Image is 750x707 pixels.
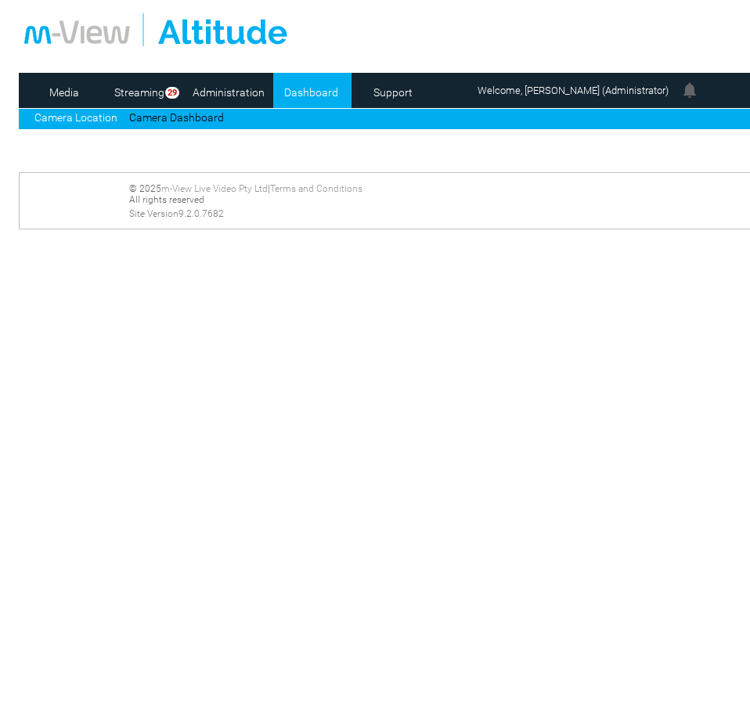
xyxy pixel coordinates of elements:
[478,85,669,96] span: Welcome, [PERSON_NAME] (Administrator)
[129,111,224,124] a: Camera Dashboard
[34,111,117,124] a: Camera Location
[165,87,179,99] span: 29
[680,81,699,99] img: bell24.png
[161,183,268,194] a: m-View Live Video Pty Ltd
[27,81,103,104] a: Media
[109,81,171,104] a: Streaming
[191,81,267,104] a: Administration
[178,208,224,219] span: 9.2.0.7682
[273,81,349,104] a: Dashboard
[270,183,362,194] a: Terms and Conditions
[355,81,431,104] a: Support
